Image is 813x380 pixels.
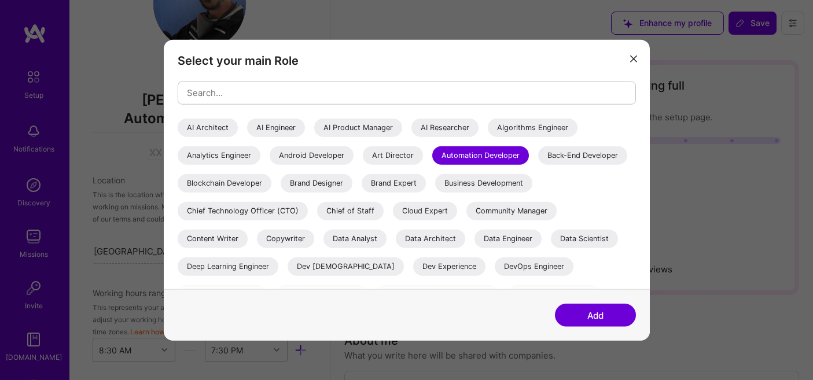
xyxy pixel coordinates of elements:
[393,201,457,220] div: Cloud Expert
[323,229,387,248] div: Data Analyst
[178,146,260,164] div: Analytics Engineer
[178,174,271,192] div: Blockchain Developer
[178,229,248,248] div: Content Writer
[396,229,465,248] div: Data Architect
[538,146,627,164] div: Back-End Developer
[314,118,402,136] div: AI Product Manager
[413,257,485,275] div: Dev Experience
[507,285,599,303] div: Front-End Developer
[288,257,404,275] div: Dev [DEMOGRAPHIC_DATA]
[432,146,529,164] div: Automation Developer
[362,174,426,192] div: Brand Expert
[281,174,352,192] div: Brand Designer
[178,53,636,67] h3: Select your main Role
[363,146,423,164] div: Art Director
[495,257,573,275] div: DevOps Engineer
[435,174,532,192] div: Business Development
[618,88,627,97] i: icon Search
[488,118,577,136] div: Algorithms Engineer
[555,304,636,327] button: Add
[178,118,238,136] div: AI Architect
[411,118,479,136] div: AI Researcher
[275,285,367,303] div: Engineering Manager
[317,201,384,220] div: Chief of Staff
[257,229,314,248] div: Copywriter
[376,285,498,303] div: Financial Advisory Consultant
[187,78,618,108] input: Search...
[551,229,618,248] div: Data Scientist
[178,285,266,303] div: Embedded Engineer
[178,257,278,275] div: Deep Learning Engineer
[164,39,650,341] div: modal
[466,201,557,220] div: Community Manager
[474,229,542,248] div: Data Engineer
[630,56,637,62] i: icon Close
[178,201,308,220] div: Chief Technology Officer (CTO)
[247,118,305,136] div: AI Engineer
[270,146,354,164] div: Android Developer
